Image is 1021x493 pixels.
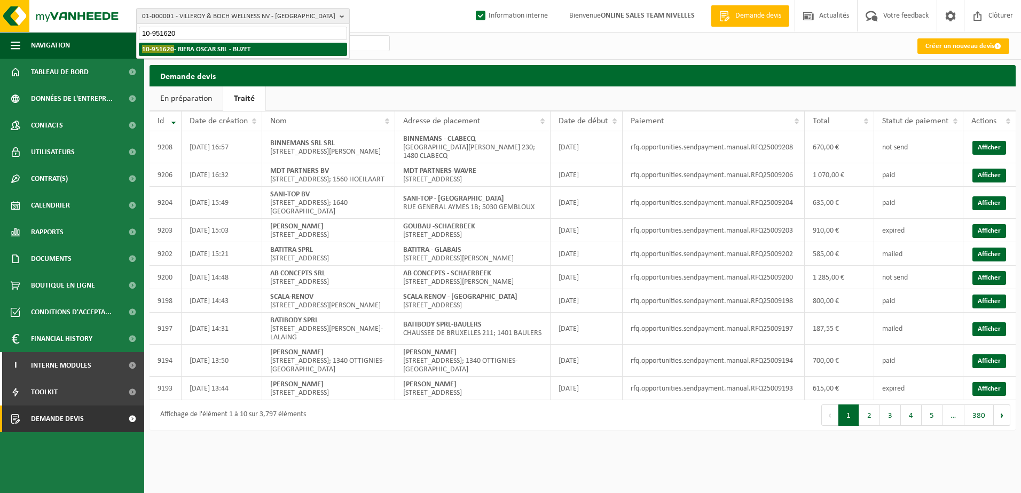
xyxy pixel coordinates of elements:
td: [STREET_ADDRESS] [395,377,551,400]
span: paid [882,171,895,179]
a: Afficher [972,141,1006,155]
td: [DATE] 15:03 [182,219,262,242]
span: I [11,352,20,379]
td: [DATE] [551,187,623,219]
span: mailed [882,325,902,333]
td: 9193 [150,377,182,400]
span: … [943,404,964,426]
span: Calendrier [31,192,70,219]
strong: BINNEMANS SRL SRL [270,139,335,147]
strong: BATITRA - GLABAIS [403,246,461,254]
strong: MDT PARTNERS BV [270,167,329,175]
label: Information interne [474,8,548,24]
td: [DATE] [551,131,623,163]
td: rfq.opportunities.sendpayment.manual.RFQ25009194 [623,345,805,377]
button: 1 [838,404,859,426]
td: [STREET_ADDRESS] [395,289,551,313]
strong: BATITRA SPRL [270,246,313,254]
td: 615,00 € [805,377,874,400]
td: rfq.opportunities.sendpayment.manual.RFQ25009208 [623,131,805,163]
td: [DATE] [551,313,623,345]
span: paid [882,199,895,207]
h2: Demande devis [150,65,1016,86]
strong: SANI-TOP - [GEOGRAPHIC_DATA] [403,195,504,203]
span: 01-000001 - VILLEROY & BOCH WELLNESS NV - [GEOGRAPHIC_DATA] [142,9,335,25]
span: expired [882,227,905,235]
strong: [PERSON_NAME] [403,348,457,356]
a: Afficher [972,295,1006,308]
span: Données de l'entrepr... [31,85,113,112]
span: Utilisateurs [31,139,75,165]
td: 9200 [150,266,182,289]
span: Demande devis [733,11,784,21]
a: Afficher [972,224,1006,238]
td: [GEOGRAPHIC_DATA][PERSON_NAME] 230; 1480 CLABECQ [395,131,551,163]
td: [DATE] [551,266,623,289]
td: 9206 [150,163,182,187]
button: 4 [901,404,922,426]
a: Afficher [972,354,1006,368]
td: [STREET_ADDRESS] [262,266,395,289]
td: [DATE] 15:21 [182,242,262,266]
span: expired [882,385,905,393]
a: Demande devis [711,5,789,27]
span: Documents [31,245,72,272]
td: 800,00 € [805,289,874,313]
td: 700,00 € [805,345,874,377]
a: Afficher [972,322,1006,336]
span: Financial History [31,325,92,352]
td: [DATE] 14:43 [182,289,262,313]
span: Id [158,117,164,125]
td: rfq.opportunities.sendpayment.manual.RFQ25009204 [623,187,805,219]
span: Adresse de placement [403,117,480,125]
td: 585,00 € [805,242,874,266]
button: Next [994,404,1010,426]
td: [STREET_ADDRESS]; 1340 OTTIGNIES-[GEOGRAPHIC_DATA] [395,345,551,377]
strong: - RIERA OSCAR SRL - BUZET [142,45,250,53]
a: Afficher [972,382,1006,396]
td: 9194 [150,345,182,377]
td: rfq.opportunities.sendpayment.manual.RFQ25009198 [623,289,805,313]
td: 635,00 € [805,187,874,219]
td: [STREET_ADDRESS][PERSON_NAME]-LALAING [262,313,395,345]
strong: [PERSON_NAME] [270,348,324,356]
td: [STREET_ADDRESS]; 1340 OTTIGNIES-[GEOGRAPHIC_DATA] [262,345,395,377]
strong: SANI-TOP BV [270,190,310,198]
td: 1 285,00 € [805,266,874,289]
strong: [PERSON_NAME] [403,380,457,388]
input: Chercher des succursales liées [139,27,347,40]
a: Afficher [972,248,1006,261]
span: Demande devis [31,405,84,432]
td: [STREET_ADDRESS] [262,242,395,266]
td: [DATE] 16:57 [182,131,262,163]
td: [STREET_ADDRESS] [395,219,551,242]
td: [DATE] 13:50 [182,345,262,377]
a: Afficher [972,169,1006,182]
strong: [PERSON_NAME] [270,380,324,388]
a: En préparation [150,86,223,111]
td: [DATE] [551,345,623,377]
a: Afficher [972,196,1006,210]
span: Contacts [31,112,63,139]
strong: MDT PARTNERS-WAVRE [403,167,476,175]
span: Paiement [631,117,664,125]
button: 3 [880,404,901,426]
td: 187,55 € [805,313,874,345]
td: rfq.opportunities.sendpayment.manual.RFQ25009203 [623,219,805,242]
td: 670,00 € [805,131,874,163]
td: 9208 [150,131,182,163]
td: [STREET_ADDRESS] [262,219,395,242]
strong: BATIBODY SPRL-BAULERS [403,321,482,329]
a: Afficher [972,271,1006,285]
strong: GOUBAU -SCHAERBEEK [403,222,475,230]
span: Navigation [31,32,70,59]
td: rfq.opportunities.sendpayment.manual.RFQ25009202 [623,242,805,266]
span: Contrat(s) [31,165,68,192]
button: 380 [964,404,994,426]
strong: ONLINE SALES TEAM NIVELLES [601,12,695,20]
span: Date de début [559,117,608,125]
strong: BINNEMANS - CLABECQ [403,135,476,143]
td: rfq.opportunities.sendpayment.manual.RFQ25009197 [623,313,805,345]
span: mailed [882,250,902,258]
td: 910,00 € [805,219,874,242]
